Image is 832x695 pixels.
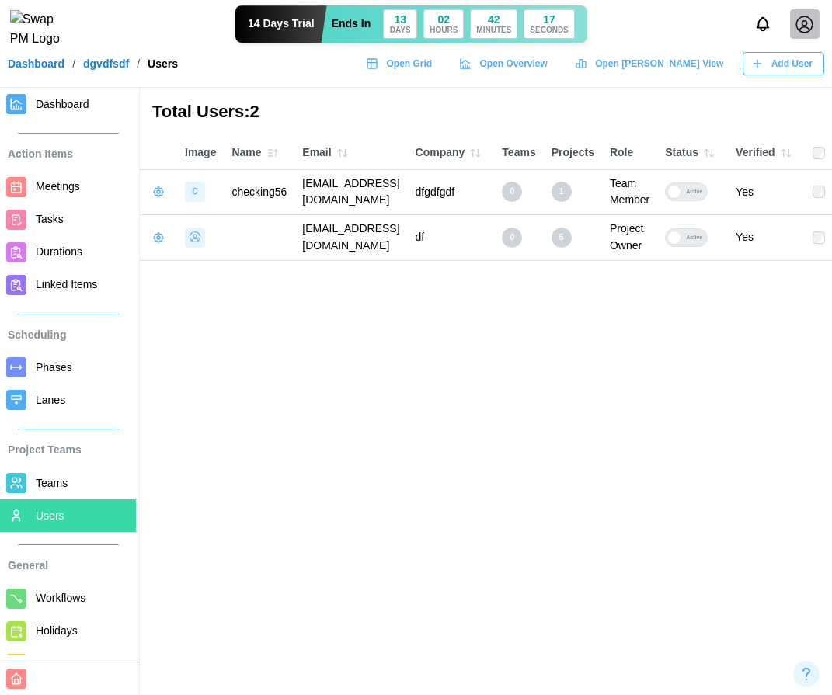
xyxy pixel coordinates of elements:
[137,58,140,69] div: /
[36,509,64,522] span: Users
[408,215,495,260] td: df
[390,26,411,34] div: DAYS
[294,215,407,260] td: [EMAIL_ADDRESS][DOMAIN_NAME]
[610,221,649,254] div: Project Owner
[743,52,824,75] button: Add User
[36,624,78,637] span: Holidays
[36,394,65,406] span: Lanes
[231,142,287,164] div: Name
[408,169,495,214] td: dfgdfgdf
[36,213,64,225] span: Tasks
[36,592,85,604] span: Workflows
[750,11,776,37] button: Notifications
[36,98,89,110] span: Dashboard
[552,228,572,248] div: 5
[728,215,805,260] td: Yes
[479,53,547,75] span: Open Overview
[771,53,813,75] span: Add User
[530,26,568,34] div: SECONDS
[476,26,511,34] div: MINUTES
[185,144,216,162] div: Image
[83,58,129,69] a: dgvdfsdf
[231,184,287,201] div: checking56
[543,14,555,25] div: 17
[502,228,522,248] div: 0
[302,142,399,164] div: Email
[152,100,259,124] h3: Total Users: 2
[502,144,535,162] div: Teams
[386,53,432,75] span: Open Grid
[502,182,522,202] div: 0
[681,183,707,200] div: Active
[294,169,407,214] td: [EMAIL_ADDRESS][DOMAIN_NAME]
[728,169,805,214] td: Yes
[610,175,649,209] div: Team Member
[437,14,450,25] div: 02
[358,52,444,75] a: Open Grid
[552,182,572,202] div: 1
[610,144,649,162] div: Role
[235,5,327,43] div: 14 Days Trial
[148,58,178,69] div: Users
[451,52,559,75] a: Open Overview
[72,58,75,69] div: /
[430,26,458,34] div: HOURS
[552,144,594,162] div: Projects
[185,182,205,202] div: image
[416,142,487,164] div: Company
[332,16,371,33] div: Ends In
[36,278,97,290] span: Linked Items
[681,229,707,246] div: Active
[567,52,735,75] a: Open [PERSON_NAME] View
[36,361,72,374] span: Phases
[36,245,82,258] span: Durations
[665,142,720,164] div: Status
[595,53,723,75] span: Open [PERSON_NAME] View
[488,14,500,25] div: 42
[736,142,797,164] div: Verified
[8,58,64,69] a: Dashboard
[185,228,205,248] div: image
[10,10,73,49] img: Swap PM Logo
[36,477,68,489] span: Teams
[394,14,406,25] div: 13
[36,180,80,193] span: Meetings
